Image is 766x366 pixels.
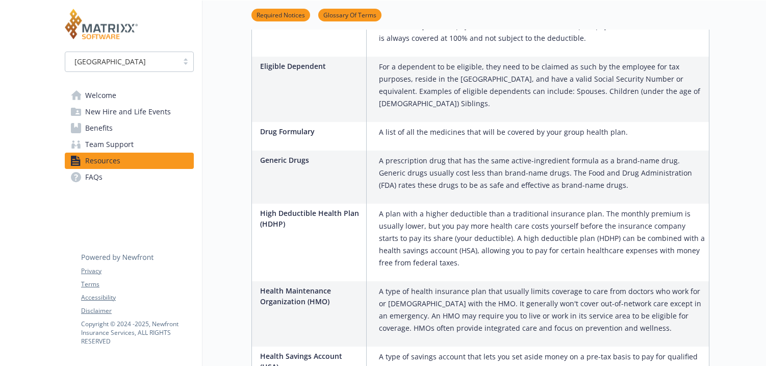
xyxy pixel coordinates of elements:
span: [GEOGRAPHIC_DATA] [70,56,173,67]
p: High Deductible Health Plan (HDHP) [260,208,362,229]
span: New Hire and Life Events [85,104,171,120]
span: FAQs [85,169,103,185]
p: Generic Drugs [260,155,362,165]
span: Resources [85,153,120,169]
a: Benefits [65,120,194,136]
p: A list of all the medicines that will be covered by your group health plan. [379,126,628,138]
p: The amount you must pay for medical services before the plan pays a benefit. Preventive care is a... [379,20,705,44]
a: Accessibility [81,293,193,302]
a: Welcome [65,87,194,104]
p: For a dependent to be eligible, they need to be claimed as such by the employee for tax purposes,... [379,61,705,110]
p: A type of health insurance plan that usually limits coverage to care from doctors who work for or... [379,285,705,334]
a: FAQs [65,169,194,185]
a: New Hire and Life Events [65,104,194,120]
a: Glossary Of Terms [318,10,381,19]
a: Privacy [81,266,193,276]
a: Resources [65,153,194,169]
p: A plan with a higher deductible than a traditional insurance plan. The monthly premium is usually... [379,208,705,269]
span: Benefits [85,120,113,136]
p: Health Maintenance Organization (HMO) [260,285,362,307]
a: Disclaimer [81,306,193,315]
a: Required Notices [251,10,310,19]
span: [GEOGRAPHIC_DATA] [74,56,146,67]
p: Copyright © 2024 - 2025 , Newfront Insurance Services, ALL RIGHTS RESERVED [81,320,193,346]
p: Drug Formulary [260,126,362,137]
a: Terms [81,280,193,289]
span: Team Support [85,136,134,153]
span: Welcome [85,87,116,104]
p: Eligible Dependent [260,61,362,71]
p: A prescription drug that has the same active-ingredient formula as a brand-name drug. Generic dru... [379,155,705,191]
a: Team Support [65,136,194,153]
